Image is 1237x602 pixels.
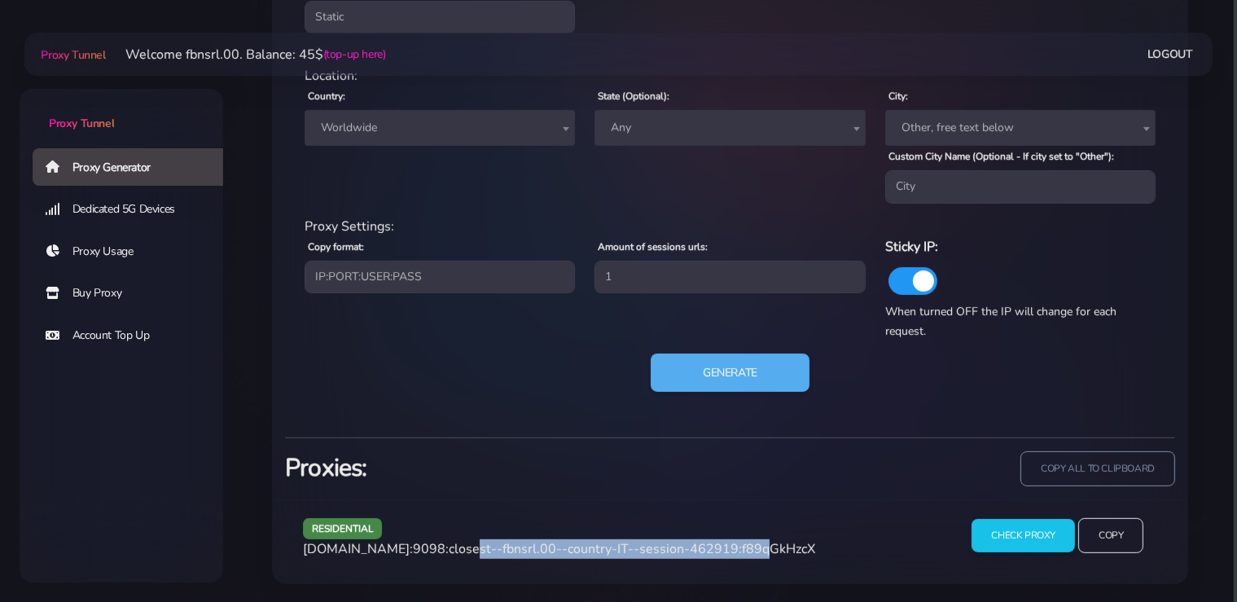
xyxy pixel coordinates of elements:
[308,239,364,254] label: Copy format:
[1147,39,1193,69] a: Logout
[888,149,1114,164] label: Custom City Name (Optional - If city set to "Other"):
[33,317,236,354] a: Account Top Up
[295,217,1165,236] div: Proxy Settings:
[285,451,721,485] h3: Proxies:
[885,236,1156,257] h6: Sticky IP:
[41,47,105,63] span: Proxy Tunnel
[972,519,1075,552] input: Check Proxy
[885,304,1116,339] span: When turned OFF the IP will change for each request.
[20,89,223,132] a: Proxy Tunnel
[308,89,345,103] label: Country:
[33,233,236,270] a: Proxy Usage
[33,275,236,312] a: Buy Proxy
[314,116,565,139] span: Worldwide
[305,110,575,146] span: Worldwide
[888,89,908,103] label: City:
[303,518,383,538] span: residential
[37,42,105,68] a: Proxy Tunnel
[598,89,669,103] label: State (Optional):
[323,46,386,63] a: (top-up here)
[1078,518,1143,553] input: Copy
[33,191,236,228] a: Dedicated 5G Devices
[303,540,815,558] span: [DOMAIN_NAME]:9098:closest--fbnsrl.00--country-IT--session-462919:f89qGkHzcX
[106,45,386,64] li: Welcome fbnsrl.00. Balance: 45$
[1158,523,1217,582] iframe: Webchat Widget
[885,110,1156,146] span: Other, free text below
[1020,451,1175,486] input: copy all to clipboard
[604,116,855,139] span: Any
[598,239,708,254] label: Amount of sessions urls:
[49,116,114,131] span: Proxy Tunnel
[651,354,809,393] button: Generate
[885,170,1156,203] input: City
[594,110,865,146] span: Any
[895,116,1146,139] span: Other, free text below
[33,148,236,186] a: Proxy Generator
[295,66,1165,86] div: Location:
